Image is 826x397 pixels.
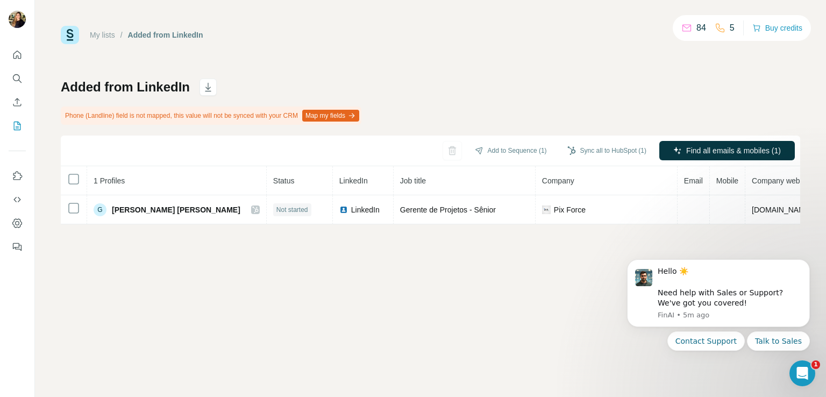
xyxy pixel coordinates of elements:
[94,176,125,185] span: 1 Profiles
[9,190,26,209] button: Use Surfe API
[94,203,106,216] div: G
[9,116,26,136] button: My lists
[752,20,802,36] button: Buy credits
[351,204,380,215] span: LinkedIn
[9,214,26,233] button: Dashboard
[128,30,203,40] div: Added from LinkedIn
[686,145,781,156] span: Find all emails & mobiles (1)
[302,110,359,122] button: Map my fields
[273,176,295,185] span: Status
[696,22,706,34] p: 84
[752,176,811,185] span: Company website
[400,205,496,214] span: Gerente de Projetos - Sênior
[276,205,308,215] span: Not started
[716,176,738,185] span: Mobile
[659,141,795,160] button: Find all emails & mobiles (1)
[684,176,703,185] span: Email
[752,205,812,214] span: [DOMAIN_NAME]
[120,30,123,40] li: /
[9,166,26,186] button: Use Surfe on LinkedIn
[90,31,115,39] a: My lists
[339,176,368,185] span: LinkedIn
[9,69,26,88] button: Search
[61,26,79,44] img: Surfe Logo
[9,11,26,28] img: Avatar
[9,93,26,112] button: Enrich CSV
[112,204,240,215] span: [PERSON_NAME] [PERSON_NAME]
[61,79,190,96] h1: Added from LinkedIn
[400,176,426,185] span: Job title
[9,237,26,257] button: Feedback
[467,143,554,159] button: Add to Sequence (1)
[789,360,815,386] iframe: Intercom live chat
[611,246,826,392] iframe: Intercom notifications message
[811,360,820,369] span: 1
[554,204,586,215] span: Pix Force
[730,22,735,34] p: 5
[61,107,361,125] div: Phone (Landline) field is not mapped, this value will not be synced with your CRM
[560,143,654,159] button: Sync all to HubSpot (1)
[542,176,574,185] span: Company
[339,205,348,214] img: LinkedIn logo
[9,45,26,65] button: Quick start
[542,205,551,214] img: company-logo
